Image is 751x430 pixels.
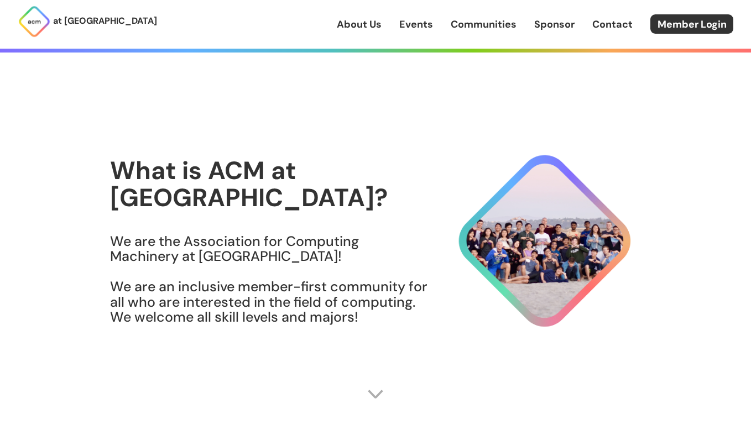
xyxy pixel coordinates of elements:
h1: What is ACM at [GEOGRAPHIC_DATA]? [110,157,429,212]
h3: We are the Association for Computing Machinery at [GEOGRAPHIC_DATA]! We are an inclusive member-f... [110,234,429,325]
img: About Hero Image [429,145,641,337]
a: at [GEOGRAPHIC_DATA] [18,5,157,38]
a: Sponsor [534,17,575,32]
img: ACM Logo [18,5,51,38]
p: at [GEOGRAPHIC_DATA] [53,14,157,28]
a: Contact [592,17,633,32]
a: Member Login [650,14,733,34]
img: Scroll Arrow [367,386,384,402]
a: Communities [451,17,517,32]
a: About Us [337,17,382,32]
a: Events [399,17,433,32]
